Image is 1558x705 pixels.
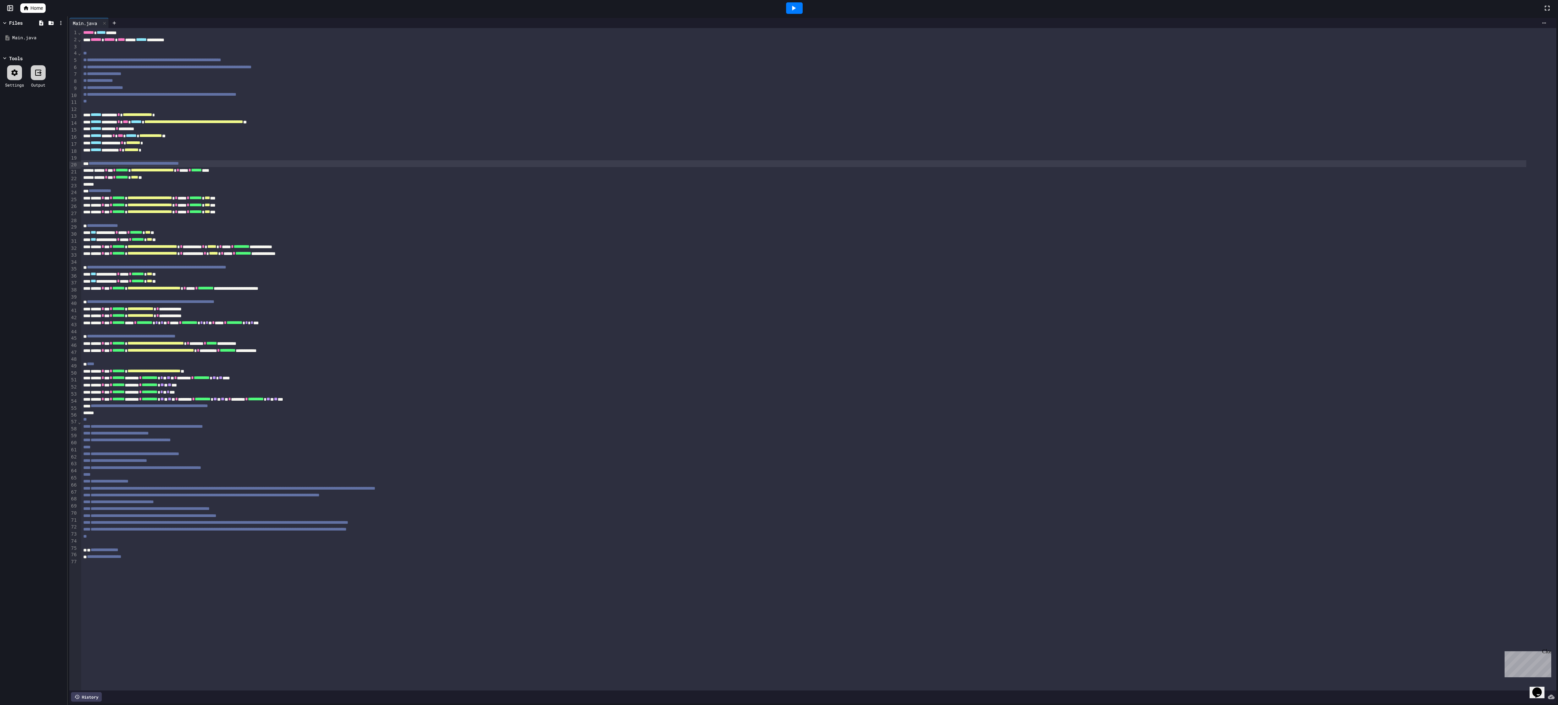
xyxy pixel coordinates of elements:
[20,3,46,13] a: Home
[69,496,78,503] div: 68
[69,391,78,398] div: 53
[69,322,78,329] div: 43
[69,335,78,342] div: 45
[69,57,78,64] div: 5
[69,183,78,189] div: 23
[78,419,81,425] span: Fold line
[69,92,78,99] div: 10
[69,196,78,204] div: 25
[12,34,65,41] div: Main.java
[69,134,78,141] div: 16
[69,349,78,356] div: 47
[69,538,78,545] div: 74
[69,531,78,538] div: 73
[69,189,78,196] div: 24
[69,113,78,120] div: 13
[69,217,78,224] div: 28
[69,510,78,517] div: 70
[69,377,78,384] div: 51
[1502,649,1551,677] iframe: chat widget
[69,78,78,85] div: 8
[69,440,78,447] div: 60
[69,18,109,28] div: Main.java
[69,384,78,391] div: 52
[69,203,78,210] div: 26
[69,266,78,273] div: 35
[69,99,78,106] div: 11
[69,482,78,489] div: 66
[69,169,78,176] div: 21
[69,210,78,217] div: 27
[69,64,78,71] div: 6
[69,447,78,454] div: 61
[69,106,78,113] div: 12
[69,287,78,294] div: 38
[71,692,102,702] div: History
[69,294,78,301] div: 39
[69,551,78,559] div: 76
[69,398,78,405] div: 54
[9,55,23,62] div: Tools
[69,280,78,287] div: 37
[69,120,78,127] div: 14
[69,405,78,412] div: 55
[69,252,78,259] div: 33
[69,419,78,426] div: 57
[69,412,78,419] div: 56
[69,314,78,322] div: 42
[69,559,78,566] div: 77
[69,224,78,231] div: 29
[69,503,78,510] div: 69
[69,273,78,280] div: 36
[78,30,81,35] span: Fold line
[69,148,78,155] div: 18
[78,50,81,56] span: Fold line
[69,524,78,531] div: 72
[69,356,78,363] div: 48
[69,545,78,552] div: 75
[69,454,78,461] div: 62
[31,82,45,88] div: Output
[69,141,78,148] div: 17
[69,461,78,468] div: 63
[69,29,78,37] div: 1
[69,329,78,335] div: 44
[69,259,78,266] div: 34
[69,50,78,57] div: 4
[9,19,23,26] div: Files
[69,85,78,92] div: 9
[69,44,78,50] div: 3
[69,238,78,245] div: 31
[69,245,78,252] div: 32
[69,426,78,433] div: 58
[69,300,78,307] div: 40
[69,475,78,482] div: 65
[69,307,78,314] div: 41
[69,175,78,183] div: 22
[69,71,78,78] div: 7
[69,370,78,377] div: 50
[69,37,78,44] div: 2
[69,20,100,27] div: Main.java
[69,155,78,162] div: 19
[69,517,78,524] div: 71
[69,489,78,496] div: 67
[3,3,47,43] div: Chat with us now!Close
[69,162,78,169] div: 20
[1530,678,1551,698] iframe: chat widget
[69,342,78,349] div: 46
[69,363,78,370] div: 49
[69,231,78,238] div: 30
[5,82,24,88] div: Settings
[69,432,78,440] div: 59
[69,468,78,475] div: 64
[69,127,78,134] div: 15
[78,37,81,42] span: Fold line
[30,5,43,11] span: Home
